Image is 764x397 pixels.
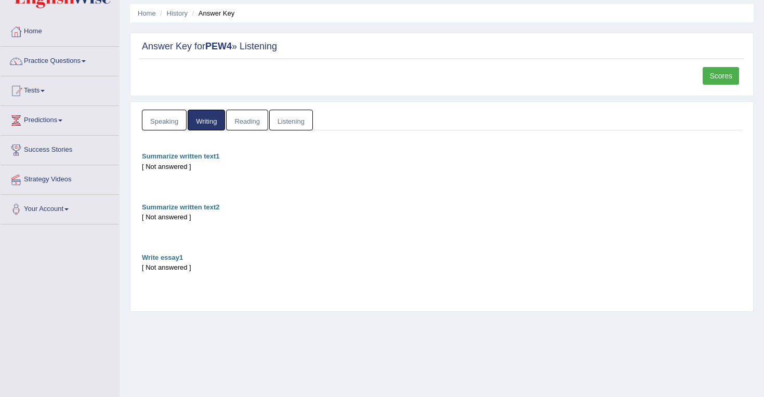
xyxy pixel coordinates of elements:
[1,136,119,162] a: Success Stories
[142,162,742,171] div: [ Not answered ]
[269,110,313,131] a: Listening
[1,165,119,191] a: Strategy Videos
[1,195,119,221] a: Your Account
[205,41,232,51] strong: PEW4
[1,17,119,43] a: Home
[142,203,220,211] b: Summarize written text2
[142,212,742,222] div: [ Not answered ]
[1,106,119,132] a: Predictions
[188,110,225,131] a: Writing
[167,9,188,17] a: History
[1,47,119,73] a: Practice Questions
[142,110,187,131] a: Speaking
[138,9,156,17] a: Home
[142,42,742,52] h2: Answer Key for » Listening
[142,152,220,160] b: Summarize written text1
[190,8,235,18] li: Answer Key
[1,76,119,102] a: Tests
[142,254,183,261] b: Write essay1
[703,67,739,85] a: Scores
[142,262,742,272] div: [ Not answered ]
[226,110,268,131] a: Reading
